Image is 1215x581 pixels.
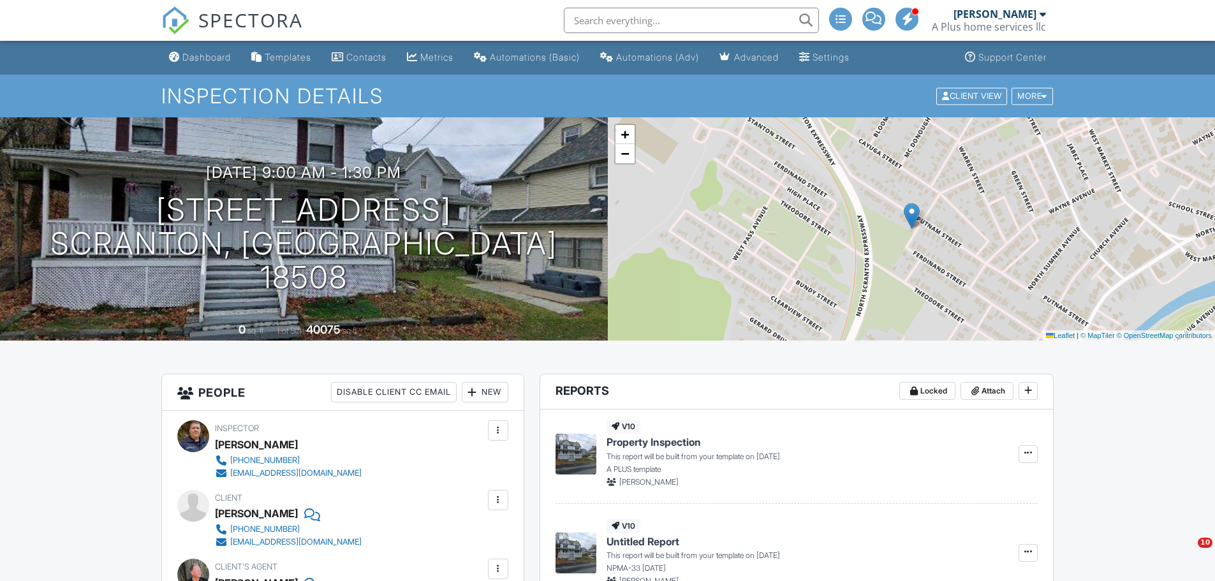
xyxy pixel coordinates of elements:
h1: [STREET_ADDRESS] Scranton, [GEOGRAPHIC_DATA] 18508 [20,193,587,294]
div: Contacts [346,52,387,63]
span: − [621,145,629,161]
span: sq. ft. [247,326,265,335]
div: Support Center [978,52,1047,63]
span: Lot Size [277,326,304,335]
a: Templates [246,46,316,70]
div: [PERSON_NAME] [954,8,1036,20]
a: [EMAIL_ADDRESS][DOMAIN_NAME] [215,467,362,480]
div: [PERSON_NAME] [215,504,298,523]
span: sq.ft. [342,326,358,335]
h3: [DATE] 9:00 am - 1:30 pm [206,164,401,181]
div: 0 [239,323,246,336]
div: Automations (Adv) [616,52,699,63]
div: [PHONE_NUMBER] [230,455,300,466]
div: [EMAIL_ADDRESS][DOMAIN_NAME] [230,468,362,478]
h3: People [162,374,524,411]
a: SPECTORA [161,17,303,44]
div: Metrics [420,52,453,63]
span: SPECTORA [198,6,303,33]
span: Inspector [215,423,259,433]
a: Contacts [327,46,392,70]
div: Automations (Basic) [490,52,580,63]
img: The Best Home Inspection Software - Spectora [161,6,189,34]
div: New [462,382,508,402]
span: Client [215,493,242,503]
iframe: Intercom live chat [1172,538,1202,568]
a: Zoom out [615,144,635,163]
div: Dashboard [182,52,231,63]
a: Client View [935,91,1010,100]
div: [EMAIL_ADDRESS][DOMAIN_NAME] [230,537,362,547]
div: A Plus home services llc [932,20,1046,33]
div: [PHONE_NUMBER] [230,524,300,534]
a: © OpenStreetMap contributors [1117,332,1212,339]
span: Client's Agent [215,562,277,571]
a: Automations (Basic) [469,46,585,70]
span: + [621,126,629,142]
a: Zoom in [615,125,635,144]
div: Advanced [734,52,779,63]
span: | [1077,332,1079,339]
div: More [1012,87,1053,105]
div: Client View [936,87,1007,105]
span: 10 [1198,538,1212,548]
a: Settings [794,46,855,70]
a: [PHONE_NUMBER] [215,454,362,467]
a: Metrics [402,46,459,70]
div: Templates [265,52,311,63]
a: © MapTiler [1080,332,1115,339]
a: Support Center [960,46,1052,70]
a: [EMAIL_ADDRESS][DOMAIN_NAME] [215,536,362,548]
a: Dashboard [164,46,236,70]
div: Disable Client CC Email [331,382,457,402]
a: Leaflet [1046,332,1075,339]
a: Advanced [714,46,784,70]
h1: Inspection Details [161,85,1054,107]
input: Search everything... [564,8,819,33]
div: Settings [813,52,850,63]
a: Automations (Advanced) [595,46,704,70]
div: 40075 [306,323,341,336]
div: [PERSON_NAME] [215,435,298,454]
a: [PHONE_NUMBER] [215,523,362,536]
img: Marker [904,203,920,229]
